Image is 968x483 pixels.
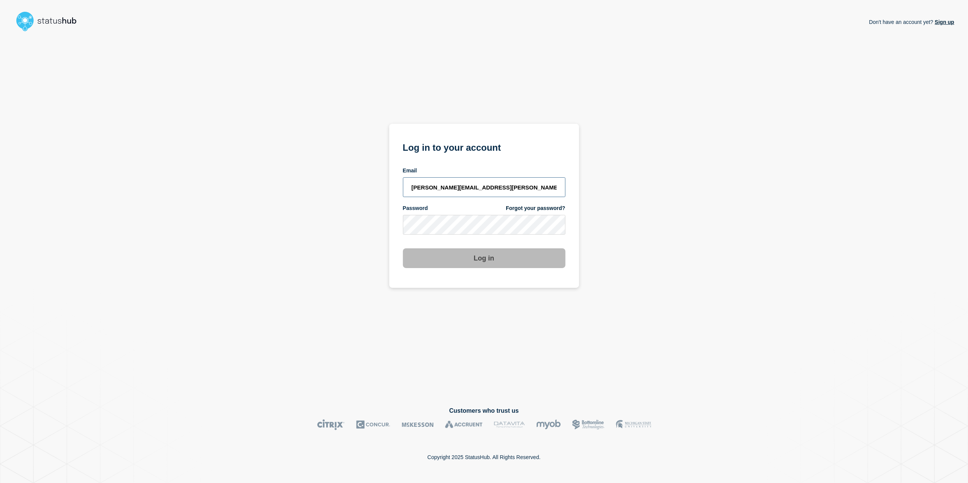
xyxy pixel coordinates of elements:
input: password input [403,215,565,235]
img: myob logo [536,419,561,430]
a: Forgot your password? [506,205,565,212]
img: Citrix logo [317,419,345,430]
img: Concur logo [356,419,390,430]
img: McKesson logo [402,419,434,430]
img: Accruent logo [445,419,483,430]
img: Bottomline logo [572,419,605,430]
p: Copyright 2025 StatusHub. All Rights Reserved. [427,454,540,460]
h1: Log in to your account [403,140,565,154]
img: StatusHub logo [14,9,86,33]
input: email input [403,177,565,197]
img: MSU logo [616,419,651,430]
button: Log in [403,248,565,268]
img: DataVita logo [494,419,525,430]
span: Email [403,167,417,174]
p: Don't have an account yet? [869,13,954,31]
span: Password [403,205,428,212]
a: Sign up [933,19,954,25]
h2: Customers who trust us [14,407,954,414]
